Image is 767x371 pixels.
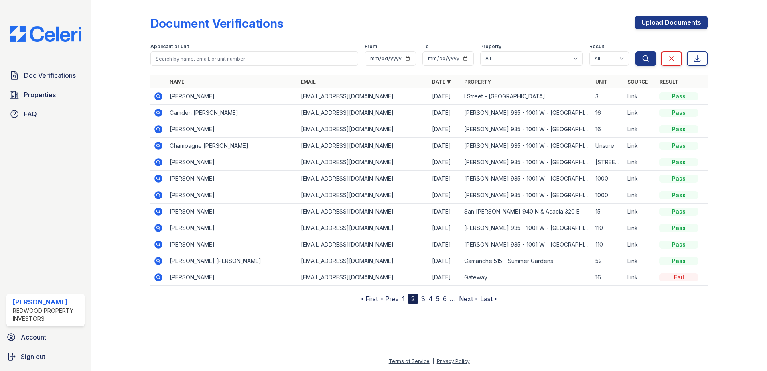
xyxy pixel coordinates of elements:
[298,88,429,105] td: [EMAIL_ADDRESS][DOMAIN_NAME]
[170,79,184,85] a: Name
[166,204,298,220] td: [PERSON_NAME]
[624,154,656,171] td: Link
[3,329,88,345] a: Account
[402,295,405,303] a: 1
[166,121,298,138] td: [PERSON_NAME]
[437,358,470,364] a: Privacy Policy
[429,269,461,286] td: [DATE]
[3,26,88,42] img: CE_Logo_Blue-a8612792a0a2168367f1c8372b55b34899dd931a85d93a1a3d3e32e68fde9ad4.png
[624,171,656,187] td: Link
[627,79,648,85] a: Source
[635,16,708,29] a: Upload Documents
[298,121,429,138] td: [EMAIL_ADDRESS][DOMAIN_NAME]
[480,295,498,303] a: Last »
[365,43,377,50] label: From
[166,171,298,187] td: [PERSON_NAME]
[298,204,429,220] td: [EMAIL_ADDRESS][DOMAIN_NAME]
[461,253,592,269] td: Camanche 515 - Summer Gardens
[443,295,447,303] a: 6
[592,187,624,204] td: 1000
[461,138,592,154] td: [PERSON_NAME] 935 - 1001 W - [GEOGRAPHIC_DATA] Apartments
[298,138,429,154] td: [EMAIL_ADDRESS][DOMAIN_NAME]
[429,236,461,253] td: [DATE]
[13,307,81,323] div: Redwood Property Investors
[298,187,429,204] td: [EMAIL_ADDRESS][DOMAIN_NAME]
[659,79,678,85] a: Result
[461,269,592,286] td: Gateway
[166,88,298,105] td: [PERSON_NAME]
[429,204,461,220] td: [DATE]
[480,43,501,50] label: Property
[592,171,624,187] td: 1000
[24,109,37,119] span: FAQ
[429,187,461,204] td: [DATE]
[659,191,698,199] div: Pass
[436,295,440,303] a: 5
[461,204,592,220] td: San [PERSON_NAME] 940 N & Acacia 320 E
[464,79,491,85] a: Property
[461,154,592,171] td: [PERSON_NAME] 935 - 1001 W - [GEOGRAPHIC_DATA] Apartments
[381,295,399,303] a: ‹ Prev
[592,105,624,121] td: 16
[3,349,88,365] button: Sign out
[6,87,85,103] a: Properties
[150,43,189,50] label: Applicant or unit
[461,171,592,187] td: [PERSON_NAME] 935 - 1001 W - [GEOGRAPHIC_DATA] Apartments
[429,138,461,154] td: [DATE]
[659,208,698,216] div: Pass
[659,241,698,249] div: Pass
[298,171,429,187] td: [EMAIL_ADDRESS][DOMAIN_NAME]
[428,295,433,303] a: 4
[429,220,461,236] td: [DATE]
[13,297,81,307] div: [PERSON_NAME]
[459,295,477,303] a: Next ›
[659,92,698,100] div: Pass
[150,51,358,66] input: Search by name, email, or unit number
[624,236,656,253] td: Link
[624,187,656,204] td: Link
[659,273,698,281] div: Fail
[659,257,698,265] div: Pass
[429,253,461,269] td: [DATE]
[360,295,378,303] a: « First
[421,295,425,303] a: 3
[166,105,298,121] td: Camden [PERSON_NAME]
[166,187,298,204] td: [PERSON_NAME]
[624,138,656,154] td: Link
[450,294,456,304] span: …
[298,253,429,269] td: [EMAIL_ADDRESS][DOMAIN_NAME]
[429,105,461,121] td: [DATE]
[301,79,316,85] a: Email
[166,269,298,286] td: [PERSON_NAME]
[408,294,418,304] div: 2
[429,171,461,187] td: [DATE]
[166,220,298,236] td: [PERSON_NAME]
[298,105,429,121] td: [EMAIL_ADDRESS][DOMAIN_NAME]
[659,158,698,166] div: Pass
[592,204,624,220] td: 15
[24,71,76,80] span: Doc Verifications
[298,220,429,236] td: [EMAIL_ADDRESS][DOMAIN_NAME]
[389,358,430,364] a: Terms of Service
[659,142,698,150] div: Pass
[21,332,46,342] span: Account
[659,224,698,232] div: Pass
[592,154,624,171] td: [STREET_ADDRESS][PERSON_NAME]
[595,79,607,85] a: Unit
[624,204,656,220] td: Link
[461,88,592,105] td: I Street - [GEOGRAPHIC_DATA]
[659,125,698,133] div: Pass
[592,138,624,154] td: Unsure
[461,121,592,138] td: [PERSON_NAME] 935 - 1001 W - [GEOGRAPHIC_DATA] Apartments
[298,154,429,171] td: [EMAIL_ADDRESS][DOMAIN_NAME]
[6,67,85,84] a: Doc Verifications
[624,88,656,105] td: Link
[589,43,604,50] label: Result
[6,106,85,122] a: FAQ
[659,175,698,183] div: Pass
[422,43,429,50] label: To
[461,105,592,121] td: [PERSON_NAME] 935 - 1001 W - [GEOGRAPHIC_DATA] Apartments
[461,187,592,204] td: [PERSON_NAME] 935 - 1001 W - [GEOGRAPHIC_DATA] Apartments
[592,269,624,286] td: 16
[150,16,283,31] div: Document Verifications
